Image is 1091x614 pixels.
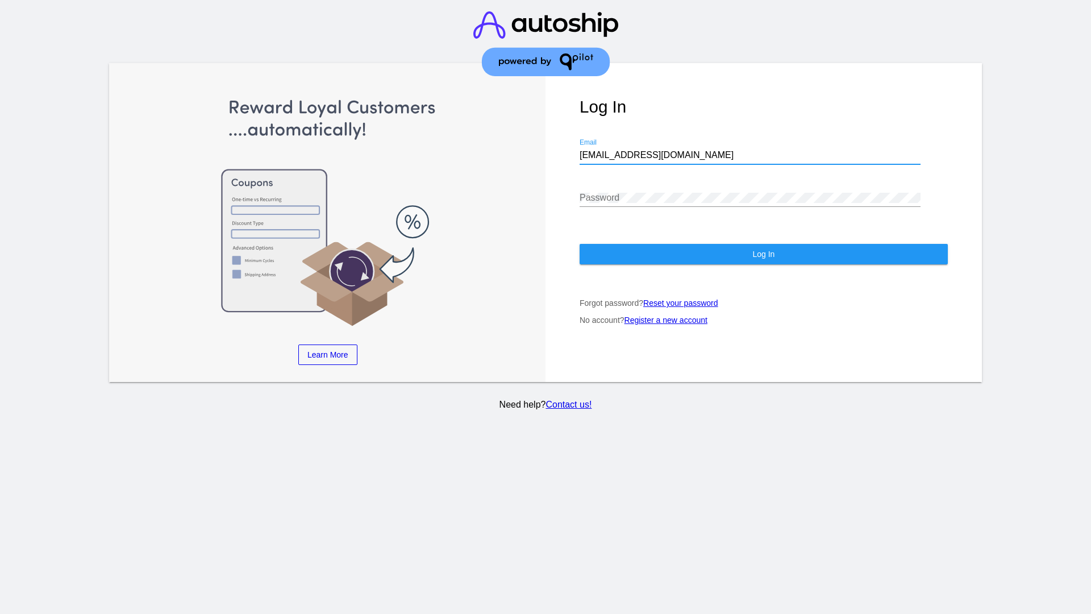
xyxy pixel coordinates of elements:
[580,244,948,264] button: Log In
[624,316,707,325] a: Register a new account
[298,345,357,365] a: Learn More
[107,400,984,410] p: Need help?
[144,97,512,327] img: Apply Coupons Automatically to Scheduled Orders with QPilot
[580,97,948,117] h1: Log In
[545,400,592,409] a: Contact us!
[643,298,718,308] a: Reset your password
[752,250,774,259] span: Log In
[580,316,948,325] p: No account?
[580,150,921,160] input: Email
[307,350,348,359] span: Learn More
[580,298,948,308] p: Forgot password?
